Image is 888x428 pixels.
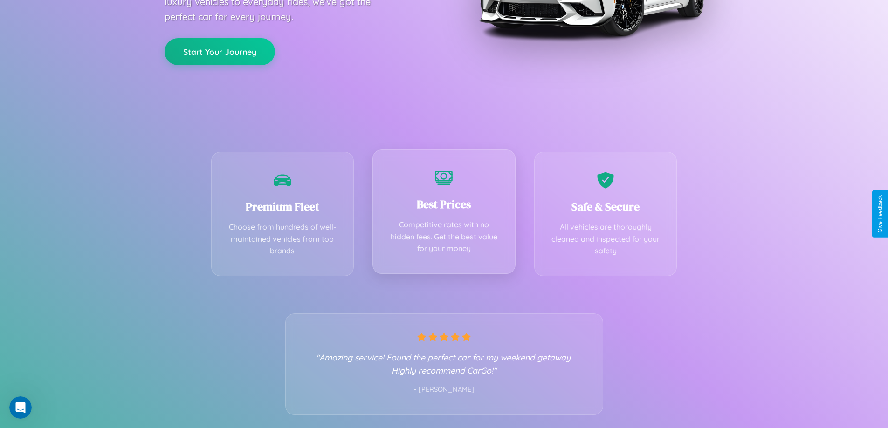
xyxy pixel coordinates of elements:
p: "Amazing service! Found the perfect car for my weekend getaway. Highly recommend CarGo!" [304,351,584,377]
iframe: Intercom live chat [9,396,32,419]
div: Give Feedback [877,195,883,233]
h3: Best Prices [387,197,501,212]
h3: Safe & Secure [549,199,663,214]
p: Competitive rates with no hidden fees. Get the best value for your money [387,219,501,255]
button: Start Your Journey [165,38,275,65]
p: Choose from hundreds of well-maintained vehicles from top brands [226,221,340,257]
h3: Premium Fleet [226,199,340,214]
p: - [PERSON_NAME] [304,384,584,396]
p: All vehicles are thoroughly cleaned and inspected for your safety [549,221,663,257]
